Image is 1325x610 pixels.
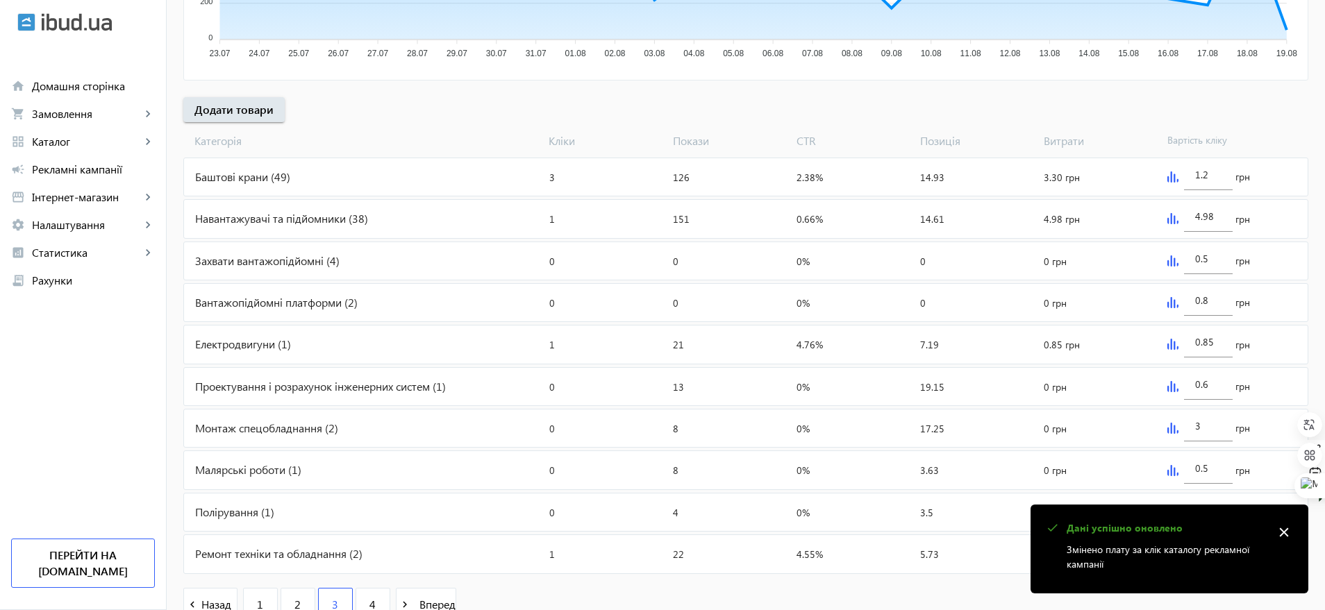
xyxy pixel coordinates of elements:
span: Категорія [183,133,543,149]
tspan: 31.07 [526,49,547,58]
span: 19.15 [920,380,944,393]
div: Проектування і розрахунок інженерних систем (1) [184,368,544,405]
tspan: 17.08 [1197,49,1218,58]
img: ibud.svg [17,13,35,31]
span: 0 [549,506,555,519]
mat-icon: shopping_cart [11,107,25,121]
span: 3.5 [920,506,933,519]
div: Навантажувачі та підйомники (38) [184,200,544,237]
span: 4.98 грн [1044,212,1080,226]
tspan: 27.07 [367,49,388,58]
span: 0 [673,255,678,268]
span: Домашня сторінка [32,79,155,93]
span: 13 [673,380,684,393]
mat-icon: campaign [11,162,25,176]
tspan: 26.07 [328,49,349,58]
span: 21 [673,338,684,351]
img: ibud_text.svg [42,13,112,31]
p: Дані успішно оновлено [1067,521,1265,535]
span: Витрати [1038,133,1162,149]
tspan: 09.08 [881,49,902,58]
tspan: 0 [208,33,212,42]
span: 126 [673,171,690,184]
tspan: 12.08 [999,49,1020,58]
span: 1 [549,338,555,351]
tspan: 01.08 [565,49,586,58]
mat-icon: keyboard_arrow_right [141,135,155,149]
tspan: 10.08 [921,49,942,58]
span: 0 [549,255,555,268]
span: Позиція [915,133,1038,149]
span: грн [1235,338,1250,352]
img: graph.svg [1167,423,1178,434]
span: 5.73 [920,548,939,561]
tspan: 29.07 [447,49,467,58]
div: Малярські роботи (1) [184,451,544,489]
span: 7.19 [920,338,939,351]
img: graph.svg [1167,171,1178,183]
tspan: 15.08 [1118,49,1139,58]
tspan: 30.07 [486,49,507,58]
span: 3.63 [920,464,939,477]
span: грн [1235,421,1250,435]
span: 1 [549,548,555,561]
span: CTR [791,133,915,149]
mat-icon: receipt_long [11,273,25,287]
tspan: 03.08 [644,49,665,58]
span: 0 [549,422,555,435]
mat-icon: home [11,79,25,93]
span: Налаштування [32,218,141,232]
span: 0% [797,380,810,393]
span: Інтернет-магазин [32,190,141,204]
img: graph.svg [1167,381,1178,392]
span: 0% [797,255,810,268]
tspan: 04.08 [683,49,704,58]
a: Перейти на [DOMAIN_NAME] [11,539,155,588]
img: graph.svg [1167,465,1178,476]
span: 0 грн [1044,422,1067,435]
tspan: 19.08 [1276,49,1297,58]
tspan: 07.08 [802,49,823,58]
span: 0 [549,296,555,310]
span: Статистика [32,246,141,260]
span: 4.55% [797,548,823,561]
span: грн [1235,296,1250,310]
span: Рахунки [32,273,155,287]
span: грн [1235,380,1250,393]
img: graph.svg [1167,213,1178,224]
mat-icon: keyboard_arrow_right [141,246,155,260]
span: Замовлення [32,107,141,121]
span: грн [1235,212,1250,226]
tspan: 02.08 [604,49,625,58]
span: 4 [673,506,678,519]
tspan: 05.08 [723,49,744,58]
mat-icon: settings [11,218,25,232]
span: 151 [673,212,690,226]
span: 17.25 [920,422,944,435]
tspan: 06.08 [762,49,783,58]
span: грн [1235,254,1250,268]
img: graph.svg [1167,297,1178,308]
span: Покази [667,133,791,149]
span: 14.93 [920,171,944,184]
tspan: 24.07 [249,49,269,58]
span: 22 [673,548,684,561]
mat-icon: grid_view [11,135,25,149]
div: Вантажопідйомні платформи (2) [184,284,544,321]
span: 1 [549,212,555,226]
tspan: 13.08 [1039,49,1060,58]
span: Вартість кліку [1162,133,1285,149]
div: Монтаж спецобладнання (2) [184,409,544,447]
mat-icon: keyboard_arrow_right [141,107,155,121]
mat-icon: check [1043,519,1061,537]
span: Рекламні кампанії [32,162,155,176]
tspan: 28.07 [407,49,428,58]
tspan: 08.08 [842,49,862,58]
tspan: 11.08 [960,49,981,58]
img: graph.svg [1167,255,1178,266]
mat-icon: close [1274,522,1294,543]
div: Ремонт техніки та обладнання (2) [184,535,544,573]
span: Каталог [32,135,141,149]
span: 8 [673,464,678,477]
tspan: 23.07 [209,49,230,58]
